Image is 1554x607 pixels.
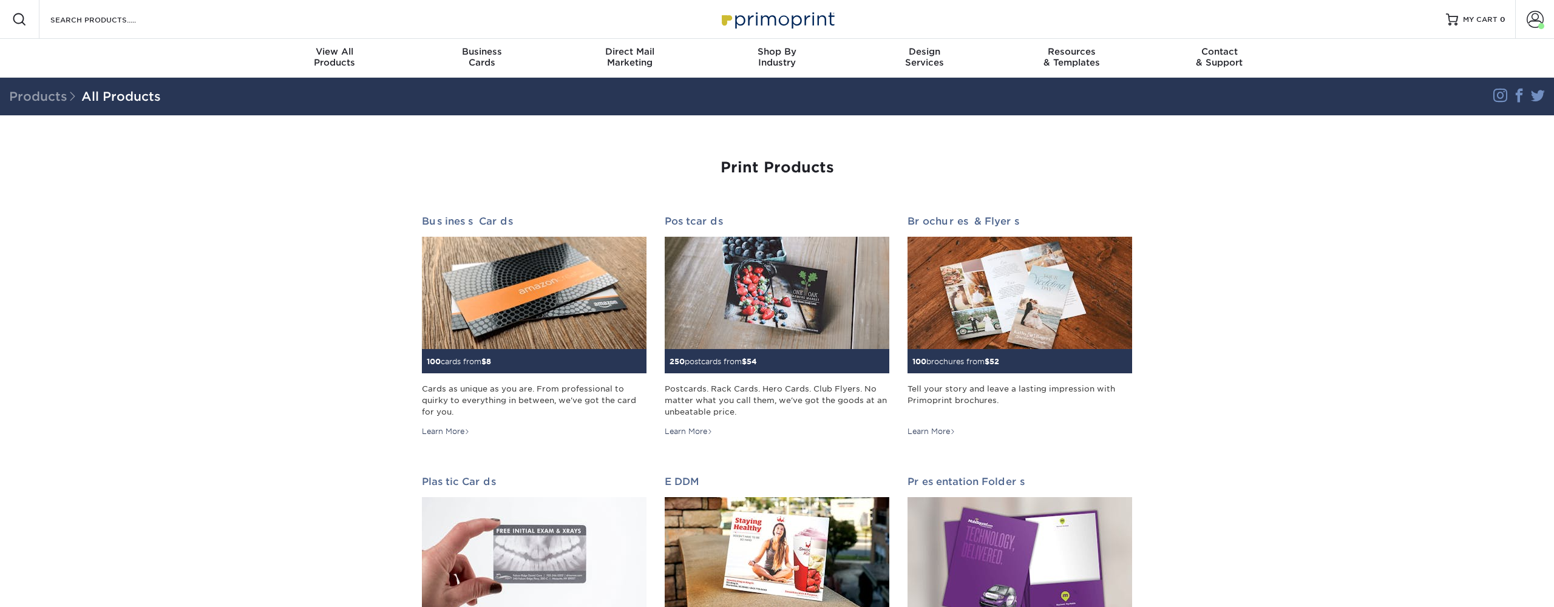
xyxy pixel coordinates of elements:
[409,46,556,57] span: Business
[989,357,999,366] span: 52
[670,357,757,366] small: postcards from
[1500,15,1505,24] span: 0
[422,476,646,487] h2: Plastic Cards
[422,215,646,227] h2: Business Cards
[665,426,713,437] div: Learn More
[998,39,1145,78] a: Resources& Templates
[261,46,409,68] div: Products
[850,46,998,68] div: Services
[742,357,747,366] span: $
[422,383,646,418] div: Cards as unique as you are. From professional to quirky to everything in between, we've got the c...
[9,89,81,104] span: Products
[665,383,889,418] div: Postcards. Rack Cards. Hero Cards. Club Flyers. No matter what you call them, we've got the goods...
[665,476,889,487] h2: EDDM
[908,426,955,437] div: Learn More
[422,426,470,437] div: Learn More
[850,39,998,78] a: DesignServices
[912,357,999,366] small: brochures from
[409,46,556,68] div: Cards
[422,237,646,349] img: Business Cards
[1145,46,1293,57] span: Contact
[261,46,409,57] span: View All
[665,215,889,437] a: Postcards 250postcards from$54 Postcards. Rack Cards. Hero Cards. Club Flyers. No matter what you...
[556,46,704,68] div: Marketing
[556,46,704,57] span: Direct Mail
[1463,15,1498,25] span: MY CART
[427,357,491,366] small: cards from
[704,39,851,78] a: Shop ByIndustry
[422,215,646,437] a: Business Cards 100cards from$8 Cards as unique as you are. From professional to quirky to everyth...
[49,12,168,27] input: SEARCH PRODUCTS.....
[850,46,998,57] span: Design
[908,215,1132,227] h2: Brochures & Flyers
[985,357,989,366] span: $
[1145,46,1293,68] div: & Support
[486,357,491,366] span: 8
[81,89,161,104] a: All Products
[716,6,838,32] img: Primoprint
[998,46,1145,68] div: & Templates
[704,46,851,57] span: Shop By
[670,357,685,366] span: 250
[427,357,441,366] span: 100
[665,215,889,227] h2: Postcards
[908,476,1132,487] h2: Presentation Folders
[481,357,486,366] span: $
[998,46,1145,57] span: Resources
[422,159,1132,177] h1: Print Products
[665,237,889,349] img: Postcards
[908,237,1132,349] img: Brochures & Flyers
[1145,39,1293,78] a: Contact& Support
[908,215,1132,437] a: Brochures & Flyers 100brochures from$52 Tell your story and leave a lasting impression with Primo...
[908,383,1132,418] div: Tell your story and leave a lasting impression with Primoprint brochures.
[556,39,704,78] a: Direct MailMarketing
[912,357,926,366] span: 100
[409,39,556,78] a: BusinessCards
[704,46,851,68] div: Industry
[747,357,757,366] span: 54
[261,39,409,78] a: View AllProducts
